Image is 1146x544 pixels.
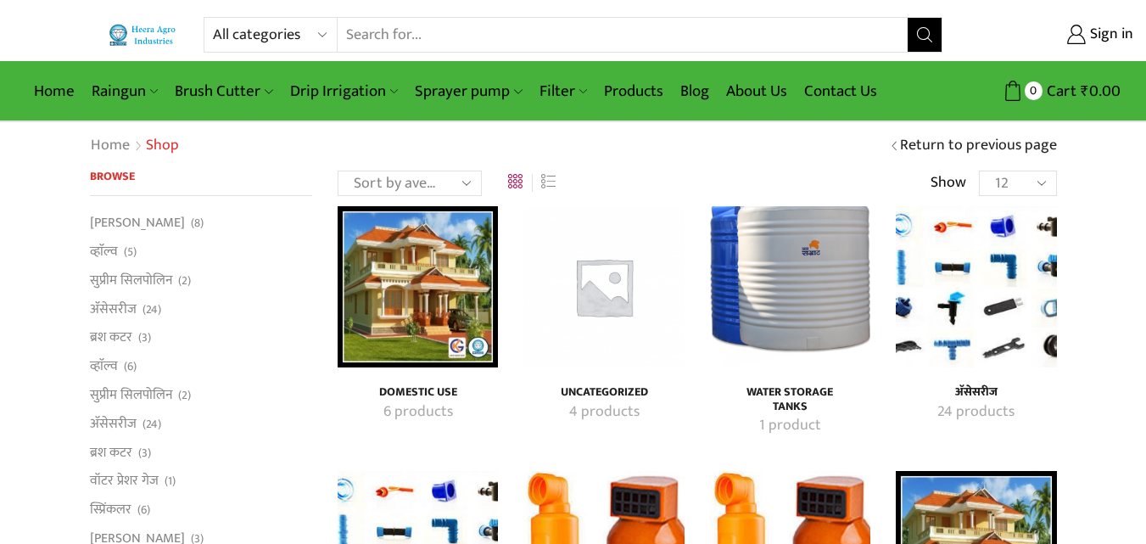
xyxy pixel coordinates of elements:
[178,272,191,289] span: (2)
[569,401,640,423] mark: 4 products
[90,166,135,186] span: Browse
[83,71,166,111] a: Raingun
[90,238,118,266] a: व्हाॅल्व
[124,244,137,261] span: (5)
[90,135,179,157] nav: Breadcrumb
[914,401,1037,423] a: Visit product category अ‍ॅसेसरीज
[729,385,852,414] a: Visit product category Water Storage Tanks
[124,358,137,375] span: (6)
[1025,81,1043,99] span: 0
[338,18,907,52] input: Search for...
[356,401,479,423] a: Visit product category Domestic Use
[90,294,137,323] a: अ‍ॅसेसरीज
[523,206,684,367] a: Visit product category Uncategorized
[914,385,1037,400] a: Visit product category अ‍ॅसेसरीज
[282,71,406,111] a: Drip Irrigation
[595,71,672,111] a: Products
[908,18,942,52] button: Search button
[338,206,498,367] img: Domestic Use
[914,385,1037,400] h4: अ‍ॅसेसरीज
[531,71,595,111] a: Filter
[138,329,151,346] span: (3)
[90,213,185,237] a: [PERSON_NAME]
[143,301,161,318] span: (24)
[759,415,821,437] mark: 1 product
[25,71,83,111] a: Home
[931,172,966,194] span: Show
[406,71,530,111] a: Sprayer pump
[542,401,665,423] a: Visit product category Uncategorized
[90,323,132,352] a: ब्रश कटर
[710,206,870,367] a: Visit product category Water Storage Tanks
[90,467,159,496] a: वॉटर प्रेशर गेज
[356,385,479,400] h4: Domestic Use
[896,206,1056,367] a: Visit product category अ‍ॅसेसरीज
[672,71,718,111] a: Blog
[542,385,665,400] h4: Uncategorized
[896,206,1056,367] img: अ‍ॅसेसरीज
[178,387,191,404] span: (2)
[729,385,852,414] h4: Water Storage Tanks
[90,496,131,524] a: स्प्रिंकलर
[143,416,161,433] span: (24)
[90,409,137,438] a: अ‍ॅसेसरीज
[959,76,1121,107] a: 0 Cart ₹0.00
[90,438,132,467] a: ब्रश कटर
[1081,78,1089,104] span: ₹
[165,473,176,490] span: (1)
[137,502,150,519] span: (6)
[338,171,482,196] select: Shop order
[542,385,665,400] a: Visit product category Uncategorized
[191,215,204,232] span: (8)
[968,20,1133,50] a: Sign in
[90,380,172,409] a: सुप्रीम सिलपोलिन
[90,266,172,294] a: सुप्रीम सिलपोलिन
[138,445,151,462] span: (3)
[90,135,131,157] a: Home
[356,385,479,400] a: Visit product category Domestic Use
[1043,80,1076,103] span: Cart
[338,206,498,367] a: Visit product category Domestic Use
[718,71,796,111] a: About Us
[900,135,1057,157] a: Return to previous page
[1081,78,1121,104] bdi: 0.00
[146,137,179,155] h1: Shop
[796,71,886,111] a: Contact Us
[166,71,281,111] a: Brush Cutter
[710,206,870,367] img: Water Storage Tanks
[937,401,1015,423] mark: 24 products
[1086,24,1133,46] span: Sign in
[729,415,852,437] a: Visit product category Water Storage Tanks
[90,352,118,381] a: व्हाॅल्व
[523,206,684,367] img: Uncategorized
[383,401,453,423] mark: 6 products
